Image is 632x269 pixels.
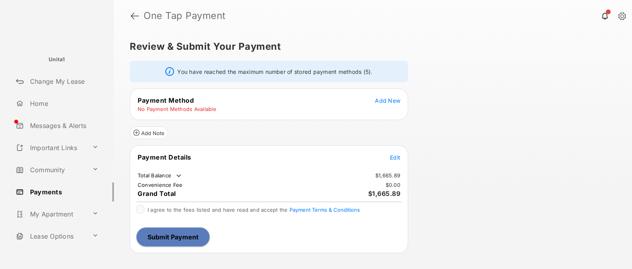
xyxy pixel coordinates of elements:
[13,116,114,135] a: Messages & Alerts
[130,126,168,139] button: Add Note
[13,182,114,201] a: Payments
[148,207,360,213] span: I agree to the fees listed and have read and accept the
[13,205,89,224] a: My Apartment
[49,56,65,64] p: Unita1
[13,94,114,113] a: Home
[138,96,194,104] span: Payment Method
[137,105,217,113] td: No Payment Methods Available
[385,181,401,188] td: $0.00
[13,227,89,246] a: Lease Options
[375,96,400,104] button: Add New
[137,172,183,180] td: Total Balance
[144,11,226,21] strong: One Tap Payment
[13,160,89,179] a: Community
[130,61,408,82] div: You have reached the maximum number of stored payment methods (5).
[137,181,183,188] td: Convenience Fee
[290,207,360,213] button: I agree to the fees listed and have read and accept the
[130,42,610,51] h5: Review & Submit Your Payment
[138,190,176,198] span: Grand Total
[13,138,89,157] a: Important Links
[138,153,191,161] span: Payment Details
[136,228,210,246] button: Submit Payment
[368,190,401,198] span: $1,665.89
[13,72,114,91] a: Change My Lease
[375,172,401,179] td: $1,665.89
[390,153,400,161] button: Edit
